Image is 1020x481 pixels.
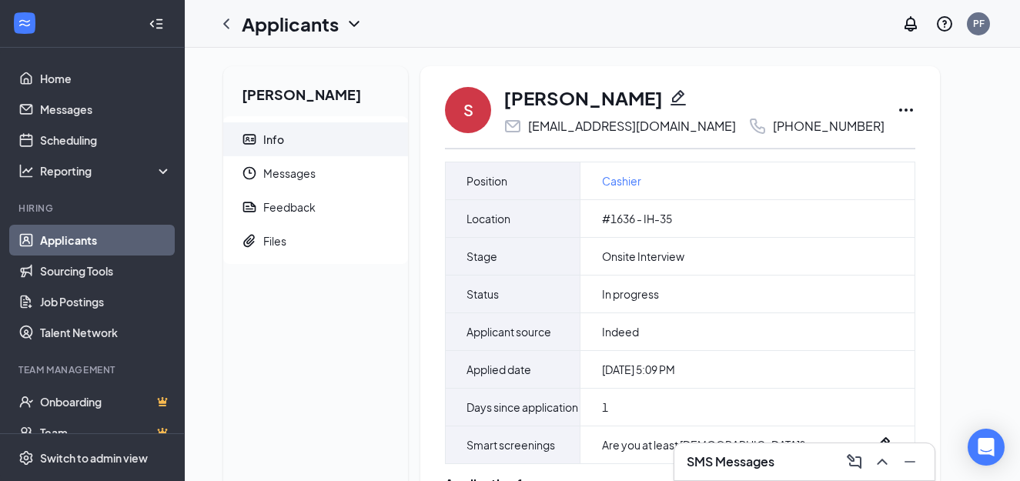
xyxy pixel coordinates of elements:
svg: ChevronLeft [217,15,236,33]
h2: [PERSON_NAME] [223,66,408,116]
a: Sourcing Tools [40,256,172,286]
a: ReportFeedback [223,190,408,224]
h3: SMS Messages [687,453,774,470]
svg: ChevronUp [873,453,891,471]
div: [PHONE_NUMBER] [773,119,885,134]
div: Switch to admin view [40,450,148,466]
a: OnboardingCrown [40,386,172,417]
svg: ComposeMessage [845,453,864,471]
a: Home [40,63,172,94]
span: Onsite Interview [602,249,684,264]
span: #1636 - IH-35 [602,211,672,226]
svg: Pencil [669,89,687,107]
div: Hiring [18,202,169,215]
a: Job Postings [40,286,172,317]
div: Reporting [40,163,172,179]
span: Indeed [602,324,639,339]
span: Smart screenings [467,436,555,454]
div: Info [263,132,284,147]
svg: WorkstreamLogo [17,15,32,31]
a: ClockMessages [223,156,408,190]
div: Feedback [263,199,316,215]
span: Stage [467,247,497,266]
svg: Analysis [18,163,34,179]
svg: ChevronDown [345,15,363,33]
span: Applied date [467,360,531,379]
button: Minimize [898,449,922,474]
a: Talent Network [40,317,172,348]
a: PaperclipFiles [223,224,408,258]
a: Applicants [40,225,172,256]
span: Location [467,209,510,228]
a: TeamCrown [40,417,172,448]
a: Cashier [602,172,641,189]
button: ChevronUp [870,449,895,474]
svg: Notifications [901,15,920,33]
div: Are you at least [DEMOGRAPHIC_DATA]? : [602,437,827,453]
svg: Minimize [901,453,919,471]
svg: Collapse [149,16,164,32]
span: Messages [263,156,396,190]
span: Status [467,285,499,303]
span: Days since application [467,398,578,416]
h1: [PERSON_NAME] [503,85,663,111]
button: ComposeMessage [842,449,867,474]
strong: yes [808,438,827,452]
a: ContactCardInfo [223,122,408,156]
a: Scheduling [40,125,172,155]
svg: Paperclip [242,233,257,249]
svg: Pencil [875,436,893,454]
span: Applicant source [467,322,551,341]
span: Position [467,172,507,190]
span: 1 [602,399,608,415]
svg: QuestionInfo [935,15,954,33]
svg: Phone [748,117,767,135]
span: [DATE] 5:09 PM [602,362,675,377]
svg: Report [242,199,257,215]
span: In progress [602,286,659,302]
a: Messages [40,94,172,125]
div: Files [263,233,286,249]
div: Team Management [18,363,169,376]
div: Open Intercom Messenger [968,429,1005,466]
div: S [463,99,473,121]
svg: Email [503,117,522,135]
h1: Applicants [242,11,339,37]
div: [EMAIL_ADDRESS][DOMAIN_NAME] [528,119,736,134]
svg: Clock [242,165,257,181]
svg: Settings [18,450,34,466]
svg: Ellipses [897,101,915,119]
svg: ContactCard [242,132,257,147]
div: PF [973,17,985,30]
